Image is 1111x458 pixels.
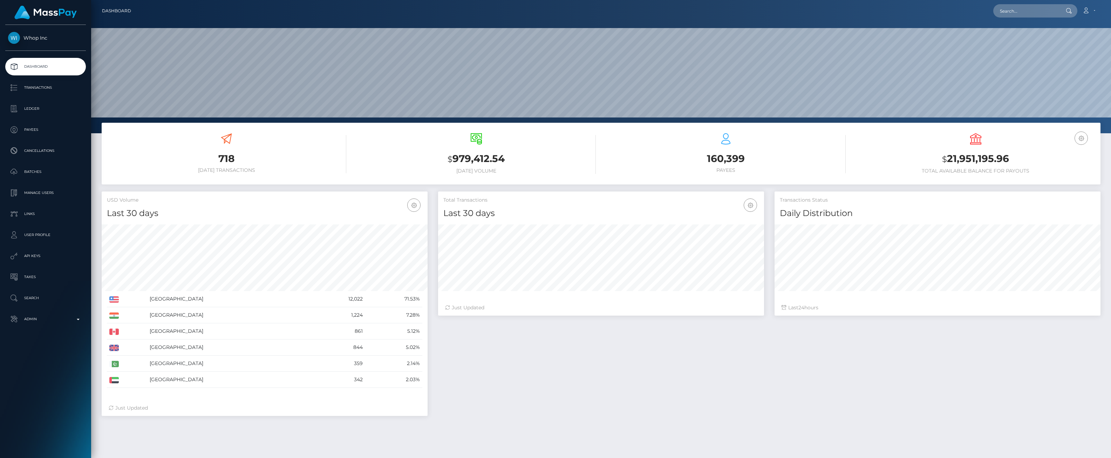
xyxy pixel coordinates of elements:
td: 359 [311,356,365,372]
td: 342 [311,372,365,388]
p: Links [8,209,83,219]
td: [GEOGRAPHIC_DATA] [147,307,311,323]
img: CA.png [109,329,119,335]
a: Payees [5,121,86,139]
small: $ [448,154,452,164]
td: 5.12% [365,323,422,339]
h4: Daily Distribution [780,207,1095,220]
h3: 718 [107,152,346,166]
p: Taxes [8,272,83,282]
a: Dashboard [5,58,86,75]
p: User Profile [8,230,83,240]
div: Just Updated [109,404,421,412]
small: $ [942,154,947,164]
p: Cancellations [8,146,83,156]
a: User Profile [5,226,86,244]
td: 861 [311,323,365,339]
p: API Keys [8,251,83,261]
a: Manage Users [5,184,86,202]
img: PK.png [109,361,119,367]
td: [GEOGRAPHIC_DATA] [147,372,311,388]
a: API Keys [5,247,86,265]
h5: Transactions Status [780,197,1095,204]
td: 1,224 [311,307,365,323]
div: Just Updated [445,304,757,311]
h4: Last 30 days [443,207,759,220]
h6: Total Available Balance for Payouts [856,168,1096,174]
h3: 979,412.54 [357,152,596,166]
a: Dashboard [102,4,131,18]
h5: Total Transactions [443,197,759,204]
a: Cancellations [5,142,86,160]
h6: [DATE] Transactions [107,167,346,173]
td: [GEOGRAPHIC_DATA] [147,323,311,339]
a: Admin [5,310,86,328]
td: 2.03% [365,372,422,388]
p: Manage Users [8,188,83,198]
p: Admin [8,314,83,324]
td: 12,022 [311,291,365,307]
td: [GEOGRAPHIC_DATA] [147,356,311,372]
span: 24 [798,304,804,311]
p: Payees [8,124,83,135]
p: Batches [8,167,83,177]
p: Dashboard [8,61,83,72]
a: Links [5,205,86,223]
a: Search [5,289,86,307]
img: GB.png [109,345,119,351]
p: Ledger [8,103,83,114]
a: Transactions [5,79,86,96]
img: Whop Inc [8,32,20,44]
a: Taxes [5,268,86,286]
img: AE.png [109,377,119,383]
h4: Last 30 days [107,207,422,220]
td: [GEOGRAPHIC_DATA] [147,291,311,307]
p: Search [8,293,83,303]
td: 7.28% [365,307,422,323]
td: [GEOGRAPHIC_DATA] [147,339,311,356]
input: Search... [993,4,1059,18]
h3: 21,951,195.96 [856,152,1096,166]
a: Batches [5,163,86,181]
h5: USD Volume [107,197,422,204]
h6: Payees [606,167,846,173]
td: 844 [311,339,365,356]
img: MassPay Logo [14,6,77,19]
div: Last hours [782,304,1093,311]
span: Whop Inc [5,35,86,41]
h3: 160,399 [606,152,846,166]
img: US.png [109,296,119,303]
td: 2.14% [365,356,422,372]
td: 71.53% [365,291,422,307]
img: IN.png [109,312,119,319]
h6: [DATE] Volume [357,168,596,174]
p: Transactions [8,82,83,93]
a: Ledger [5,100,86,117]
td: 5.02% [365,339,422,356]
